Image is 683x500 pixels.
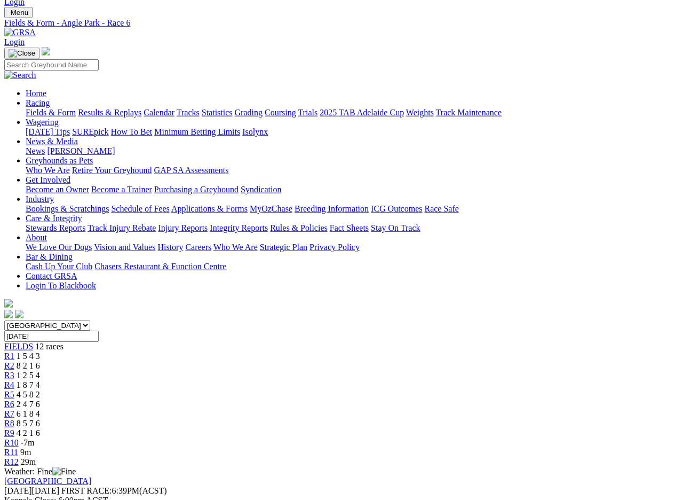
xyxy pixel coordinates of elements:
a: Racing [26,98,50,107]
span: 2 4 7 6 [17,400,40,409]
a: [PERSON_NAME] [47,146,115,155]
a: Rules & Policies [270,223,328,232]
img: Close [9,49,35,58]
a: Wagering [26,118,59,127]
a: R6 [4,400,14,409]
a: Results & Replays [78,108,141,117]
span: [DATE] [4,486,32,495]
a: Home [26,89,46,98]
span: 6:39PM(ACST) [61,486,167,495]
span: 4 5 8 2 [17,390,40,399]
div: Racing [26,108,679,118]
a: Coursing [265,108,296,117]
a: R12 [4,457,19,466]
a: GAP SA Assessments [154,166,229,175]
a: Care & Integrity [26,214,82,223]
a: SUREpick [72,127,108,136]
a: ICG Outcomes [371,204,422,213]
a: Become an Owner [26,185,89,194]
a: Minimum Betting Limits [154,127,240,136]
div: Bar & Dining [26,262,679,271]
a: Chasers Restaurant & Function Centre [94,262,226,271]
img: logo-grsa-white.png [4,299,13,308]
a: R11 [4,448,18,457]
a: Vision and Values [94,243,155,252]
div: Wagering [26,127,679,137]
a: Track Maintenance [436,108,502,117]
a: [DATE] Tips [26,127,70,136]
a: Track Injury Rebate [88,223,156,232]
img: logo-grsa-white.png [42,47,50,56]
a: Privacy Policy [309,243,360,252]
a: Isolynx [242,127,268,136]
a: Syndication [241,185,281,194]
a: MyOzChase [250,204,292,213]
a: Get Involved [26,175,70,184]
a: R4 [4,380,14,389]
a: Applications & Forms [171,204,248,213]
a: News [26,146,45,155]
a: Stay On Track [371,223,420,232]
div: Fields & Form - Angle Park - Race 6 [4,18,679,28]
span: 12 races [35,342,63,351]
a: Purchasing a Greyhound [154,185,239,194]
a: Schedule of Fees [111,204,169,213]
div: Get Involved [26,185,679,194]
a: Grading [235,108,263,117]
a: Stewards Reports [26,223,85,232]
a: R7 [4,409,14,418]
span: Menu [11,9,28,17]
a: Tracks [177,108,200,117]
div: Industry [26,204,679,214]
a: Cash Up Your Club [26,262,92,271]
div: News & Media [26,146,679,156]
span: Weather: Fine [4,467,76,476]
div: About [26,243,679,252]
span: FIRST RACE: [61,486,112,495]
span: 8 2 1 6 [17,361,40,370]
a: R8 [4,419,14,428]
a: Industry [26,194,54,204]
a: Login To Blackbook [26,281,96,290]
a: R10 [4,438,19,447]
a: Who We Are [26,166,70,175]
a: Bookings & Scratchings [26,204,109,213]
a: R9 [4,428,14,437]
a: [GEOGRAPHIC_DATA] [4,476,91,486]
input: Search [4,59,99,71]
a: History [157,243,183,252]
a: Become a Trainer [91,185,152,194]
a: News & Media [26,137,78,146]
span: 1 8 7 4 [17,380,40,389]
a: R5 [4,390,14,399]
a: Weights [406,108,434,117]
a: R3 [4,371,14,380]
input: Select date [4,331,99,342]
div: Care & Integrity [26,223,679,233]
a: About [26,233,47,242]
img: GRSA [4,28,36,37]
a: How To Bet [111,127,153,136]
img: Search [4,71,36,80]
div: Greyhounds as Pets [26,166,679,175]
img: facebook.svg [4,310,13,318]
a: Who We Are [213,243,258,252]
a: We Love Our Dogs [26,243,92,252]
a: R2 [4,361,14,370]
a: Trials [298,108,317,117]
button: Toggle navigation [4,48,39,59]
a: Breeding Information [295,204,369,213]
a: Careers [185,243,211,252]
span: 6 1 8 4 [17,409,40,418]
a: Fact Sheets [330,223,369,232]
span: R1 [4,351,14,361]
a: Calendar [144,108,174,117]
